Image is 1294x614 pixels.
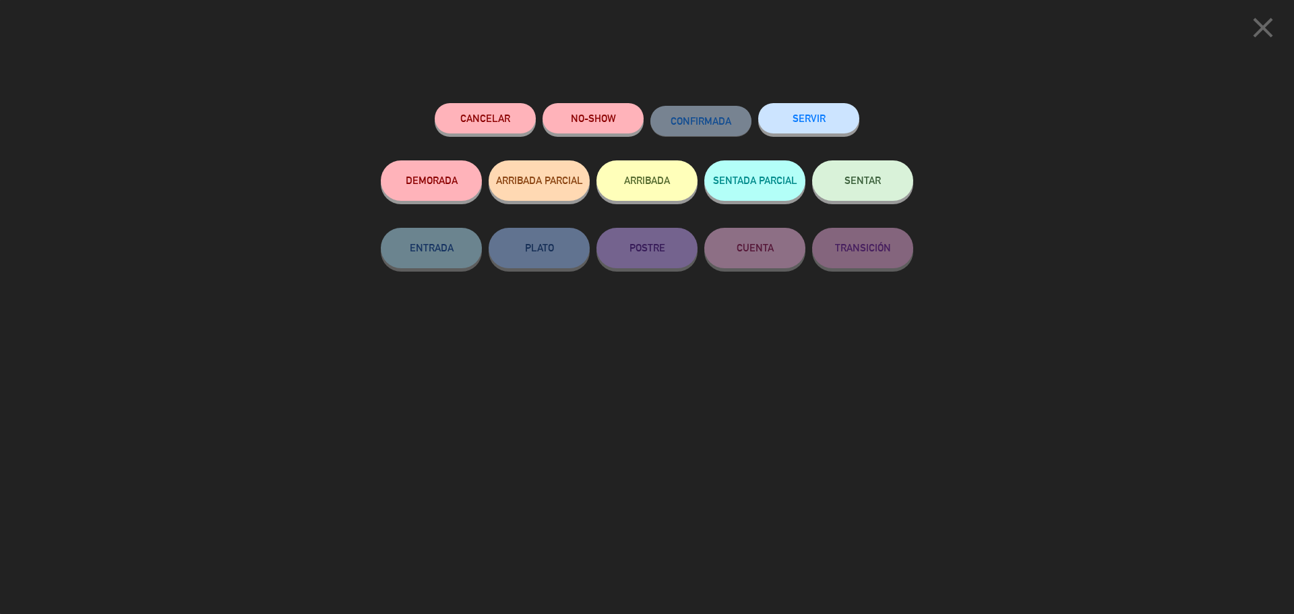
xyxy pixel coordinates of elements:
button: PLATO [489,228,590,268]
span: CONFIRMADA [671,115,731,127]
button: SENTADA PARCIAL [704,160,805,201]
button: CUENTA [704,228,805,268]
button: TRANSICIÓN [812,228,913,268]
button: SERVIR [758,103,859,133]
button: close [1242,10,1284,50]
button: DEMORADA [381,160,482,201]
button: Cancelar [435,103,536,133]
i: close [1246,11,1280,44]
button: POSTRE [596,228,698,268]
button: SENTAR [812,160,913,201]
button: ARRIBADA PARCIAL [489,160,590,201]
button: ENTRADA [381,228,482,268]
button: CONFIRMADA [650,106,751,136]
button: ARRIBADA [596,160,698,201]
span: SENTAR [844,175,881,186]
button: NO-SHOW [543,103,644,133]
span: ARRIBADA PARCIAL [496,175,583,186]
